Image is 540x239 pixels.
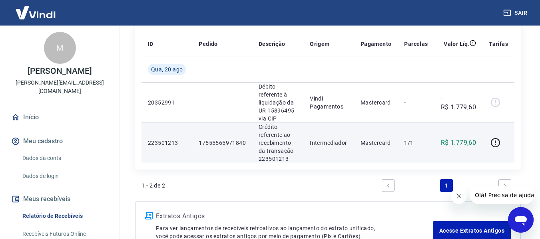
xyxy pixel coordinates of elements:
div: M [44,32,76,64]
p: 1 - 2 de 2 [141,182,165,190]
p: Parcelas [404,40,428,48]
p: Descrição [259,40,285,48]
p: -R$ 1.779,60 [441,93,476,112]
img: ícone [145,212,153,219]
button: Sair [502,6,530,20]
p: 223501213 [148,139,186,147]
iframe: Mensagem da empresa [470,186,534,204]
a: Relatório de Recebíveis [19,208,110,224]
p: Tarifas [489,40,508,48]
p: Intermediador [310,139,348,147]
p: R$ 1.779,60 [441,138,476,148]
a: Início [10,109,110,126]
a: Page 1 is your current page [440,179,453,192]
a: Previous page [382,179,395,192]
ul: Pagination [379,176,514,195]
p: 17555565971840 [199,139,246,147]
p: Débito referente à liquidação da UR 15896495 via CIP [259,83,297,122]
p: Mastercard [361,99,392,107]
span: Olá! Precisa de ajuda? [5,6,67,12]
p: Pedido [199,40,217,48]
button: Meu cadastro [10,132,110,150]
p: Extratos Antigos [156,211,433,221]
p: Mastercard [361,139,392,147]
p: [PERSON_NAME][EMAIL_ADDRESS][DOMAIN_NAME] [6,79,113,95]
a: Dados da conta [19,150,110,166]
a: Next page [498,179,511,192]
iframe: Fechar mensagem [451,188,467,204]
img: Vindi [10,0,62,25]
p: Crédito referente ao recebimento da transação 223501213 [259,123,297,163]
iframe: Botão para abrir a janela de mensagens [508,207,534,233]
a: Dados de login [19,168,110,184]
p: ID [148,40,153,48]
p: Origem [310,40,329,48]
p: Pagamento [361,40,392,48]
p: - [404,99,428,107]
span: Qua, 20 ago [151,65,183,73]
p: [PERSON_NAME] [28,67,92,75]
p: Valor Líq. [444,40,470,48]
button: Meus recebíveis [10,190,110,208]
p: 20352991 [148,99,186,107]
p: 1/1 [404,139,428,147]
p: Vindi Pagamentos [310,95,348,111]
